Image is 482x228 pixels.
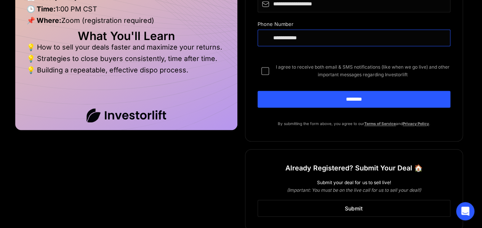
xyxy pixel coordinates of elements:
li: 💡 Strategies to close buyers consistently, time after time. [27,55,226,66]
li: 💡 How to sell your deals faster and maximize your returns. [27,43,226,55]
em: (Important: You must be on the live call for us to sell your deal!) [287,187,421,193]
h2: What You'll Learn [27,32,226,40]
p: By submitting the form above, you agree to our and . [258,120,451,127]
li: 1:00 PM CST [27,5,226,17]
div: Phone Number [258,21,451,29]
li: Zoom (registration required) [27,17,226,28]
strong: 🕒 Time: [27,5,56,13]
li: 💡 Building a repeatable, effective dispo process. [27,66,226,74]
a: Submit [258,200,451,217]
a: Privacy Policy [403,121,429,126]
h1: Already Registered? Submit Your Deal 🏠 [285,161,423,175]
strong: 📌 Where: [27,16,61,24]
a: Terms of Service [364,121,396,126]
div: Open Intercom Messenger [456,202,474,220]
span: I agree to receive both email & SMS notifications (like when we go live) and other important mess... [275,63,451,79]
div: Submit your deal for us to sell live! [258,178,451,186]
